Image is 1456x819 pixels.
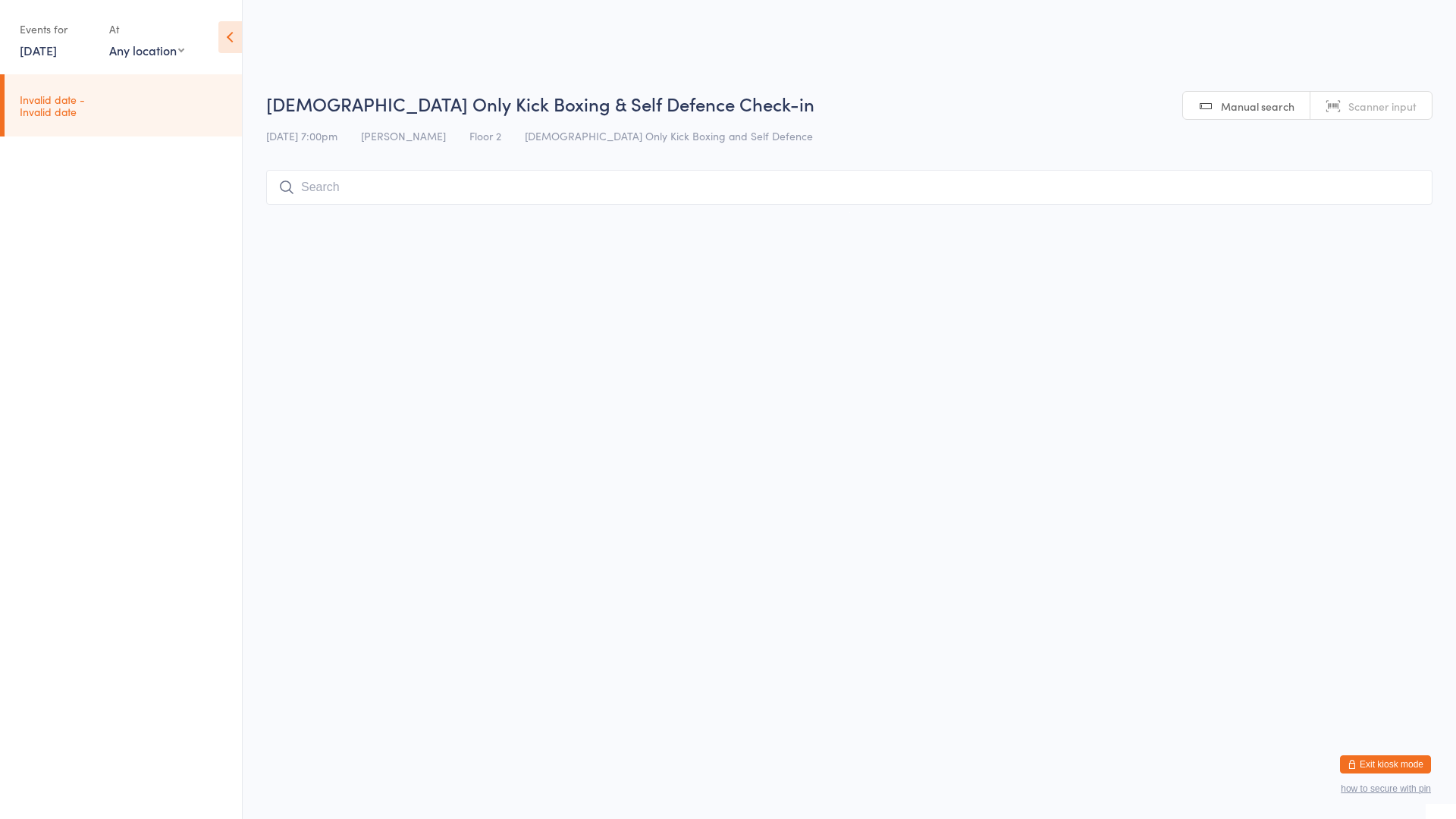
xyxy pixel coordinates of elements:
div: At [109,17,184,42]
a: Invalid date -Invalid date [5,74,242,136]
div: Events for [20,17,94,42]
button: how to secure with pin [1341,783,1431,794]
span: Scanner input [1348,99,1417,114]
span: [PERSON_NAME] [361,128,446,143]
time: Invalid date - Invalid date [20,93,85,118]
h2: [DEMOGRAPHIC_DATA] Only Kick Boxing & Self Defence Check-in [266,91,1432,116]
span: [DATE] 7:00pm [266,128,337,143]
div: Any location [109,42,184,58]
span: Floor 2 [469,128,501,143]
span: Manual search [1221,99,1294,114]
input: Search [266,170,1432,205]
button: Exit kiosk mode [1340,755,1431,773]
span: [DEMOGRAPHIC_DATA] Only Kick Boxing and Self Defence [525,128,813,143]
a: [DATE] [20,42,57,58]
